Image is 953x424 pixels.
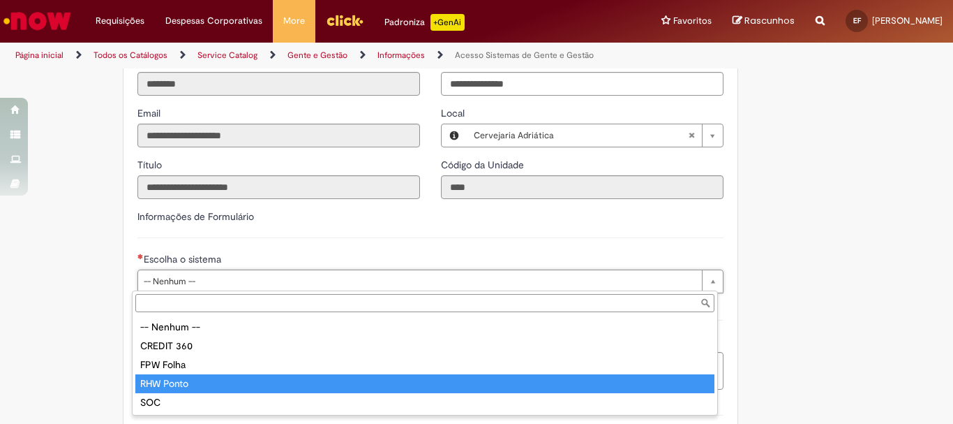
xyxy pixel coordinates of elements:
ul: Escolha o sistema [133,315,717,415]
div: SOC [135,393,714,412]
div: RHW Ponto [135,374,714,393]
div: CREDIT 360 [135,337,714,356]
div: -- Nenhum -- [135,318,714,337]
div: FPW Folha [135,356,714,374]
